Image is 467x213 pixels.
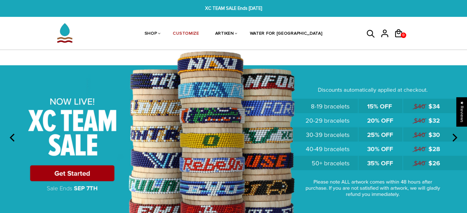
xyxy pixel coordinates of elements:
[457,97,467,126] div: Click to open Judge.me floating reviews tab
[215,18,234,50] a: ARTIKEN
[145,18,157,50] a: SHOP
[6,131,20,144] button: previous
[447,131,461,144] button: next
[394,40,408,41] a: 0
[173,18,199,50] a: CUSTOMIZE
[401,31,406,40] span: 0
[250,18,323,50] a: WATER FOR [GEOGRAPHIC_DATA]
[144,5,323,12] span: XC TEAM SALE Ends [DATE]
